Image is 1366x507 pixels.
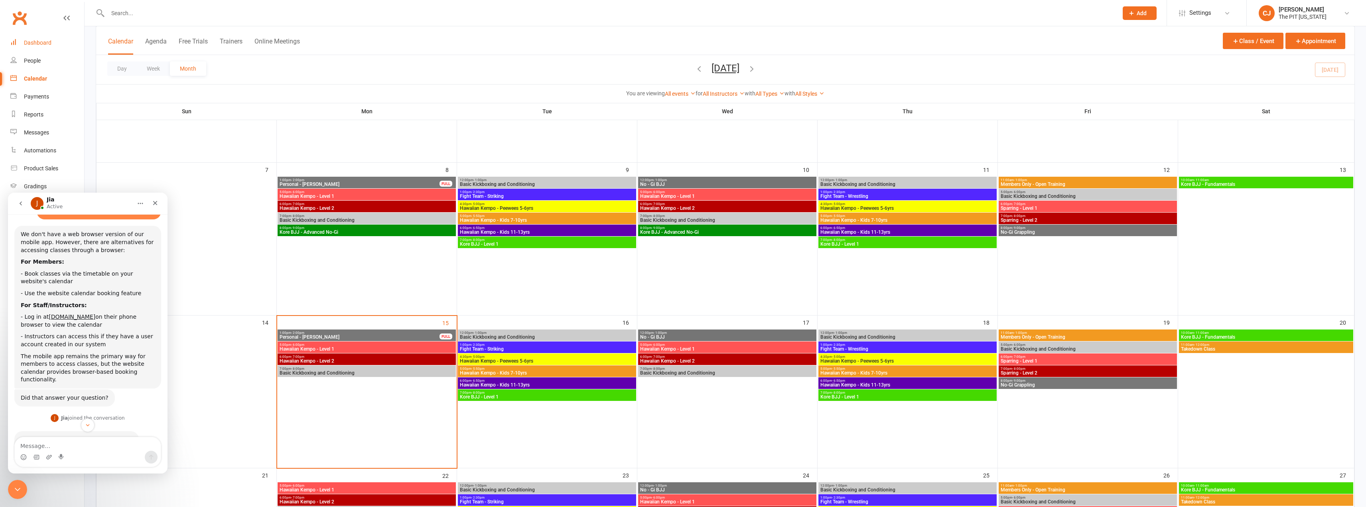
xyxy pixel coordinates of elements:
div: 9 [626,163,637,176]
iframe: Intercom live chat [8,193,168,473]
span: Basic Kickboxing and Conditioning [640,218,815,223]
b: For Staff/Instructors: [13,109,79,116]
span: 6:00pm [459,379,635,383]
span: Kore BJJ - Fundamentals [1181,487,1352,492]
span: 7:00pm [1000,367,1175,371]
span: 7:00pm [459,391,635,395]
div: People [24,57,41,64]
button: Upload attachment [38,261,44,268]
a: All events [665,91,696,97]
span: - 8:00pm [832,391,845,395]
span: Hawaiian Kempo - Level 2 [279,359,454,363]
span: Basic Kickboxing and Conditioning [820,487,995,492]
button: Scroll to bottom [73,226,87,239]
div: Reports [24,111,43,118]
div: Close [140,3,154,18]
th: Thu [818,103,998,120]
span: 6:00pm [459,226,635,230]
div: 21 [262,468,276,481]
span: Hawaiian Kempo - Level 2 [640,206,815,211]
div: Payments [24,93,49,100]
span: - 5:50pm [471,214,485,218]
span: Hawaiian Kempo - Kids 7-10yrs [820,218,995,223]
span: Basic Kickboxing and Conditioning [820,182,995,187]
span: 8:00pm [640,226,815,230]
a: Automations [10,142,84,160]
span: No - Gi BJJ [640,487,815,492]
span: Basic Kickboxing and Conditioning [1000,347,1175,351]
span: - 7:00pm [652,202,665,206]
span: - 6:00pm [1012,343,1025,347]
span: 12:00pm [820,484,995,487]
span: - 2:30pm [471,190,485,194]
th: Sat [1178,103,1354,120]
div: 19 [1163,316,1178,329]
span: 1:00pm [459,343,635,347]
span: 1:00pm [820,190,995,194]
button: Gif picker [25,261,32,268]
span: - 5:00pm [832,202,845,206]
div: Profile image for Jia [23,4,35,17]
a: Dashboard [10,34,84,52]
b: Jia [53,223,60,228]
span: Hawaiian Kempo - Level 2 [279,206,454,211]
span: - 2:30pm [471,343,485,347]
span: Fight Team - Wrestling [820,347,995,351]
span: Hawaiian Kempo - Kids 11-13yrs [820,230,995,235]
span: - 1:00pm [473,331,487,335]
span: 5:00pm [640,343,815,347]
span: 5:00pm [1000,343,1175,347]
span: 12:00pm [640,178,815,182]
button: Trainers [220,37,242,55]
span: - 2:00pm [291,178,304,182]
span: Hawaiian Kempo - Level 2 [640,359,815,363]
span: Takedown Class [1181,347,1352,351]
span: Hawaiian Kempo - Kids 7-10yrs [820,371,995,375]
span: 12:00pm [640,331,815,335]
span: - 6:50pm [471,226,485,230]
span: Basic Kickboxing and Conditioning [279,218,454,223]
button: go back [5,3,20,18]
span: 7:00pm [279,367,454,371]
button: Calendar [108,37,133,55]
span: 7:00pm [640,214,815,218]
span: Basic Kickboxing and Conditioning [459,182,635,187]
div: Product Sales [24,165,58,172]
a: Clubworx [10,8,30,28]
div: - Book classes via the timetable on your website's calendar [13,77,147,93]
span: Hawaiian Kempo - Peewees 5-6yrs [459,206,635,211]
button: Month [170,61,206,76]
div: Did that answer your question? [6,197,107,214]
span: 6:00pm [820,226,995,230]
textarea: Message… [7,245,153,258]
div: 8 [445,163,457,176]
span: - 9:00pm [652,226,665,230]
span: 12:00pm [820,178,995,182]
span: Personal - [PERSON_NAME] [279,182,440,187]
span: Basic Kickboxing and Conditioning [279,371,454,375]
span: - 1:00pm [834,484,847,487]
span: Hawaiian Kempo - Kids 7-10yrs [459,218,635,223]
span: 7:00pm [279,214,454,218]
span: 4:30pm [459,202,635,206]
span: - 1:00pm [473,178,487,182]
div: 23 [623,468,637,481]
span: Sparring - Level 1 [1000,206,1175,211]
a: All Styles [795,91,824,97]
div: [PERSON_NAME] [1279,6,1327,13]
span: Hawaiian Kempo - Kids 11-13yrs [459,230,635,235]
span: - 1:00pm [834,331,847,335]
button: [DATE] [712,63,739,74]
span: No - Gi BJJ [640,335,815,339]
span: - 11:00am [1194,484,1209,487]
span: Hawaiian Kempo - Peewees 5-6yrs [820,359,995,363]
p: Active [39,10,55,18]
span: Fight Team - Wrestling [820,194,995,199]
div: The mobile app remains the primary way for members to access classes, but the website calendar pr... [13,160,147,191]
span: 10:00am [1181,484,1352,487]
span: 6:00pm [1000,202,1175,206]
span: 10:00am [1181,178,1352,182]
span: 5:00pm [459,367,635,371]
div: Gradings [24,183,47,189]
span: 5:00pm [279,343,454,347]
